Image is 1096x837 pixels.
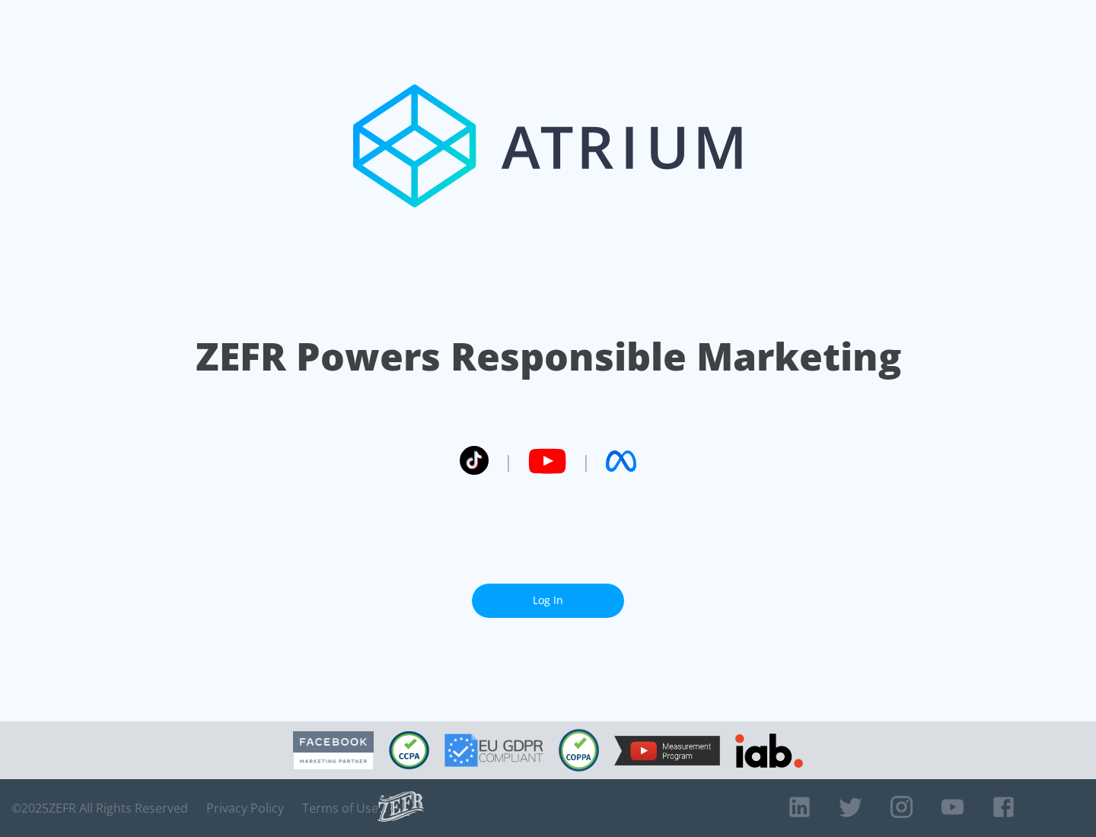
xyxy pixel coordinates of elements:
span: | [504,450,513,473]
img: CCPA Compliant [389,731,429,769]
img: YouTube Measurement Program [614,736,720,765]
a: Log In [472,584,624,618]
img: IAB [735,734,803,768]
h1: ZEFR Powers Responsible Marketing [196,330,901,383]
span: | [581,450,591,473]
span: © 2025 ZEFR All Rights Reserved [11,800,188,816]
img: Facebook Marketing Partner [293,731,374,770]
img: COPPA Compliant [559,729,599,772]
a: Privacy Policy [206,800,284,816]
img: GDPR Compliant [444,734,543,767]
a: Terms of Use [302,800,378,816]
